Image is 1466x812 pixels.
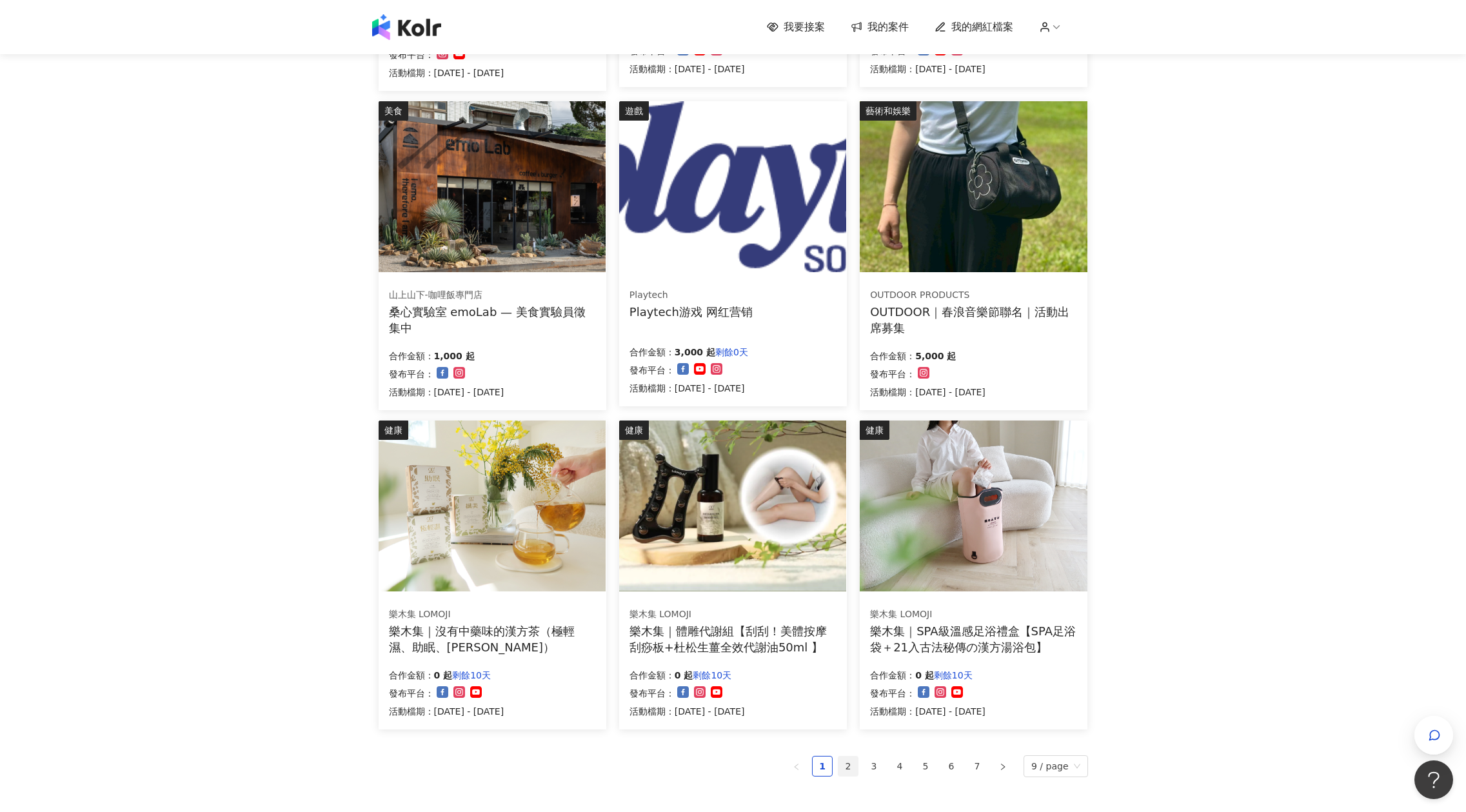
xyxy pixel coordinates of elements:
[389,686,434,701] p: 發布平台：
[1031,756,1080,777] span: 9 / page
[838,757,858,776] a: 2
[786,756,807,777] li: Previous Page
[860,421,1087,591] img: SPA級溫感足浴禮盒【SPA足浴袋＋21入古法秘傳の漢方湯浴包】
[372,14,441,40] img: logo
[389,47,434,63] p: 發布平台：
[767,20,825,34] a: 我要接案
[813,757,832,776] a: 1
[993,756,1013,777] button: right
[860,101,1087,272] img: 春浪活動出席與合作貼文需求
[870,289,1076,302] div: OUTDOOR PRODUCTS
[967,756,987,777] li: 7
[999,763,1007,771] span: right
[389,623,596,655] div: 樂木集｜沒有中藥味的漢方茶（極輕濕、助眠、[PERSON_NAME]）
[934,668,973,683] p: 剩餘10天
[967,757,987,776] a: 7
[452,668,491,683] p: 剩餘10天
[890,757,909,776] a: 4
[619,421,846,591] img: 體雕代謝組【刮刮！美體按摩刮痧板+杜松生薑全效代謝油50ml 】
[838,756,858,777] li: 2
[1024,755,1088,777] div: Page Size
[1414,760,1453,799] iframe: Help Scout Beacon - Open
[629,608,836,621] div: 樂木集 LOMOJI
[870,61,986,77] p: 活動檔期：[DATE] - [DATE]
[942,757,961,776] a: 6
[864,757,884,776] a: 3
[379,421,408,440] div: 健康
[993,756,1013,777] li: Next Page
[629,61,745,77] p: 活動檔期：[DATE] - [DATE]
[629,344,675,360] p: 合作金額：
[870,608,1076,621] div: 樂木集 LOMOJI
[434,668,453,683] p: 0 起
[870,704,986,719] p: 活動檔期：[DATE] - [DATE]
[629,289,753,302] div: Playtech
[915,348,956,364] p: 5,000 起
[434,348,475,364] p: 1,000 起
[629,623,837,655] div: 樂木集｜體雕代謝組【刮刮！美體按摩刮痧板+杜松生薑全效代謝油50ml 】
[629,304,753,320] div: Playtech游戏 网红营销
[870,668,915,683] p: 合作金額：
[786,756,807,777] button: left
[793,763,800,771] span: left
[870,384,986,400] p: 活動檔期：[DATE] - [DATE]
[379,421,606,591] img: 樂木集｜沒有中藥味的漢方茶（極輕濕、助眠、亮妍）
[389,704,504,719] p: 活動檔期：[DATE] - [DATE]
[389,348,434,364] p: 合作金額：
[867,20,909,34] span: 我的案件
[389,668,434,683] p: 合作金額：
[389,65,504,81] p: 活動檔期：[DATE] - [DATE]
[784,20,825,34] span: 我要接案
[629,686,675,701] p: 發布平台：
[629,704,745,719] p: 活動檔期：[DATE] - [DATE]
[935,20,1013,34] a: 我的網紅檔案
[860,421,889,440] div: 健康
[693,668,731,683] p: 剩餘10天
[675,668,693,683] p: 0 起
[851,20,909,34] a: 我的案件
[619,421,649,440] div: 健康
[629,362,675,378] p: 發布平台：
[870,623,1077,655] div: 樂木集｜SPA級溫感足浴禮盒【SPA足浴袋＋21入古法秘傳の漢方湯浴包】
[379,101,408,121] div: 美食
[941,756,962,777] li: 6
[870,348,915,364] p: 合作金額：
[389,304,596,336] div: 桑心實驗室 emoLab — 美食實驗員徵集中
[915,668,934,683] p: 0 起
[389,366,434,382] p: 發布平台：
[870,366,915,382] p: 發布平台：
[619,101,649,121] div: 遊戲
[864,756,884,777] li: 3
[389,384,504,400] p: 活動檔期：[DATE] - [DATE]
[629,381,748,396] p: 活動檔期：[DATE] - [DATE]
[379,101,606,272] img: 情緒食光實驗計畫
[715,344,748,360] p: 剩餘0天
[870,686,915,701] p: 發布平台：
[870,304,1077,336] div: OUTDOOR｜春浪音樂節聯名｜活動出席募集
[812,756,833,777] li: 1
[889,756,910,777] li: 4
[629,668,675,683] p: 合作金額：
[675,344,715,360] p: 3,000 起
[916,757,935,776] a: 5
[951,20,1013,34] span: 我的網紅檔案
[860,101,916,121] div: 藝術和娛樂
[915,756,936,777] li: 5
[619,101,846,272] img: Playtech 网红营销
[389,608,595,621] div: 樂木集 LOMOJI
[389,289,595,302] div: 山上山下-咖哩飯專門店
